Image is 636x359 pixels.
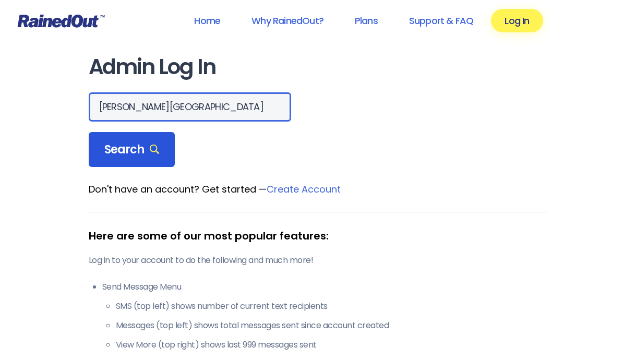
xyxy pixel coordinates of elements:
input: Search Orgs… [89,92,291,122]
a: Support & FAQ [395,9,487,32]
span: Search [104,142,160,157]
li: SMS (top left) shows number of current text recipients [116,300,548,313]
a: Home [181,9,234,32]
li: Messages (top left) shows total messages sent since account created [116,319,548,332]
a: Plans [341,9,391,32]
a: Why RainedOut? [238,9,337,32]
div: Search [89,132,175,167]
h1: Admin Log In [89,55,548,79]
li: View More (top right) shows last 999 messages sent [116,339,548,351]
a: Create Account [267,183,341,196]
div: Here are some of our most popular features: [89,228,548,244]
a: Log In [491,9,543,32]
p: Log in to your account to do the following and much more! [89,254,548,267]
